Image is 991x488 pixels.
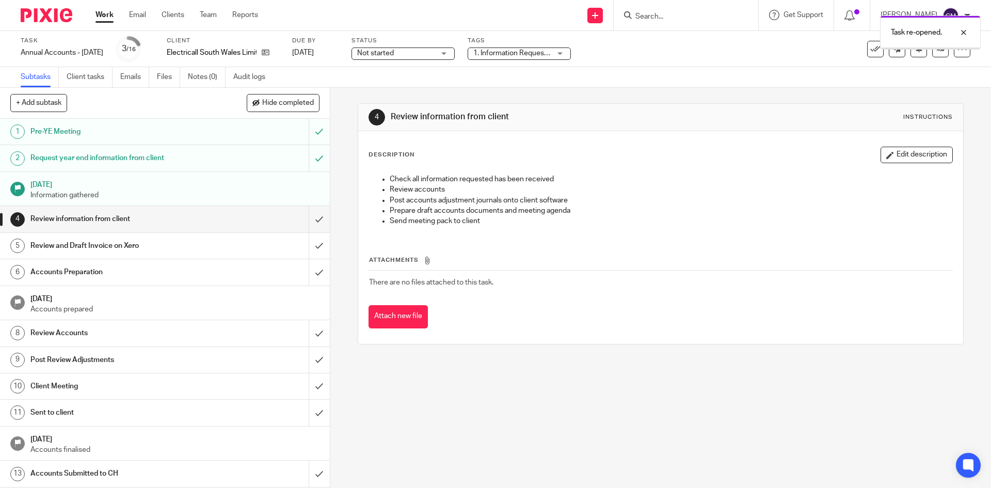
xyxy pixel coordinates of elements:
button: + Add subtask [10,94,67,112]
button: Edit description [881,147,953,163]
h1: Accounts Preparation [30,264,209,280]
a: Reports [232,10,258,20]
div: 4 [369,109,385,125]
span: Hide completed [262,99,314,107]
h1: Sent to client [30,405,209,420]
div: 6 [10,265,25,279]
p: Description [369,151,414,159]
div: 9 [10,353,25,367]
p: Check all information requested has been received [390,174,952,184]
a: Email [129,10,146,20]
div: 5 [10,239,25,253]
label: Client [167,37,279,45]
h1: Review and Draft Invoice on Xero [30,238,209,254]
h1: Post Review Adjustments [30,352,209,368]
p: Task re-opened. [891,27,942,38]
p: Accounts finalised [30,445,319,455]
h1: Accounts Submitted to CH [30,466,209,481]
a: Files [157,67,180,87]
h1: Client Meeting [30,379,209,394]
p: Send meeting pack to client [390,216,952,226]
span: Attachments [369,257,419,263]
p: Post accounts adjustment journals onto client software [390,195,952,206]
h1: [DATE] [30,432,319,445]
div: 2 [10,151,25,166]
h1: Review information from client [30,211,209,227]
p: Information gathered [30,190,319,200]
div: Instructions [903,113,953,121]
a: Subtasks [21,67,59,87]
a: Emails [120,67,149,87]
div: Annual Accounts - [DATE] [21,48,103,58]
div: Annual Accounts - July 2025 [21,48,103,58]
small: /16 [126,46,136,52]
p: Accounts prepared [30,304,319,314]
h1: Review information from client [391,112,683,122]
div: 13 [10,467,25,481]
label: Status [351,37,455,45]
h1: Review Accounts [30,325,209,341]
button: Attach new file [369,305,428,328]
h1: [DATE] [30,291,319,304]
p: Prepare draft accounts documents and meeting agenda [390,206,952,216]
label: Tags [468,37,571,45]
h1: [DATE] [30,177,319,190]
p: Electricall South Wales Limited [167,48,257,58]
label: Task [21,37,103,45]
a: Audit logs [233,67,273,87]
div: 4 [10,212,25,227]
h1: Request year end information from client [30,150,209,166]
span: 1. Information Requested [473,50,555,57]
button: Hide completed [247,94,319,112]
div: 3 [122,43,136,55]
span: There are no files attached to this task. [369,279,493,286]
a: Work [95,10,114,20]
a: Notes (0) [188,67,226,87]
div: 1 [10,124,25,139]
h1: Pre-YE Meeting [30,124,209,139]
div: 11 [10,405,25,420]
label: Due by [292,37,339,45]
div: 8 [10,326,25,340]
img: svg%3E [942,7,959,24]
a: Client tasks [67,67,113,87]
span: Not started [357,50,394,57]
img: Pixie [21,8,72,22]
span: [DATE] [292,49,314,56]
a: Team [200,10,217,20]
a: Clients [162,10,184,20]
p: Review accounts [390,184,952,195]
div: 10 [10,379,25,393]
